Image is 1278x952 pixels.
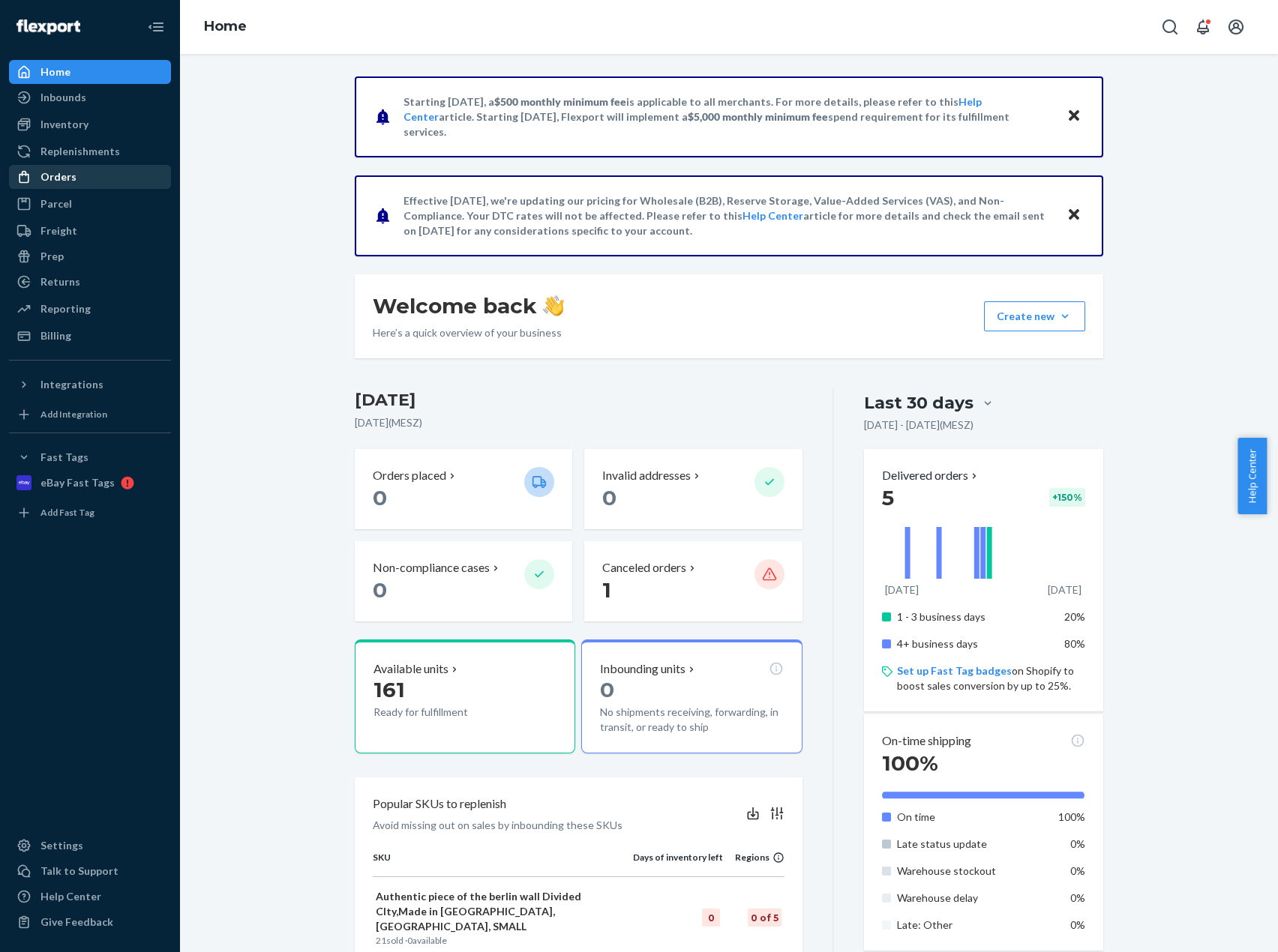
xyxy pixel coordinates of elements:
[9,244,171,268] a: Prep
[897,891,1045,906] p: Warehouse delay
[602,577,611,603] span: 1
[602,485,616,510] span: 0
[723,851,784,864] div: Regions
[40,377,103,392] div: Integrations
[581,639,802,753] button: Inbounding units0No shipments receiving, forwarding, in transit, or ready to ship
[882,485,894,510] span: 5
[373,577,387,603] span: 0
[1070,837,1085,850] span: 0%
[40,117,88,132] div: Inventory
[1064,637,1085,650] span: 80%
[373,677,405,702] span: 161
[40,408,107,421] div: Add Integration
[9,270,171,294] a: Returns
[1064,205,1084,226] button: Close
[9,85,171,109] a: Inbounds
[40,64,70,79] div: Home
[584,449,802,529] button: Invalid addresses 0
[897,636,1045,651] p: 4+ business days
[494,95,626,108] span: $500 monthly minimum fee
[1070,891,1085,904] span: 0%
[897,664,1012,677] a: Set up Fast Tag badges
[373,485,387,510] span: 0
[1048,582,1081,597] p: [DATE]
[355,415,802,430] p: [DATE] ( MESZ )
[702,909,720,927] div: 0
[192,5,259,49] ol: breadcrumbs
[1221,12,1251,42] button: Open account menu
[373,818,622,833] p: Avoid missing out on sales by inbounding these SKUs
[885,582,919,597] p: [DATE]
[373,851,633,876] th: SKU
[40,90,86,105] div: Inbounds
[40,274,80,289] div: Returns
[403,193,1052,238] p: Effective [DATE], we're updating our pricing for Wholesale (B2B), Reserve Storage, Value-Added Se...
[543,295,564,316] img: hand-wave emoji
[373,292,564,319] h1: Welcome back
[600,677,614,702] span: 0
[9,60,171,84] a: Home
[373,795,506,813] p: Popular SKUs to replenish
[9,859,171,883] a: Talk to Support
[9,834,171,858] a: Settings
[40,838,83,853] div: Settings
[376,889,630,934] p: Authentic piece of the berlin wall Divided CIty,Made in [GEOGRAPHIC_DATA],[GEOGRAPHIC_DATA], SMALL
[688,110,828,123] span: $5,000 monthly minimum fee
[40,506,94,519] div: Add Fast Tag
[16,19,80,34] img: Flexport logo
[40,915,113,930] div: Give Feedback
[407,935,412,946] span: 0
[600,660,685,678] p: Inbounding units
[1049,488,1085,507] div: + 150 %
[864,418,973,433] p: [DATE] - [DATE] ( MESZ )
[9,910,171,934] button: Give Feedback
[403,94,1052,139] p: Starting [DATE], a is applicable to all merchants. For more details, please refer to this article...
[355,639,575,753] button: Available units161Ready for fulfillment
[1155,12,1185,42] button: Open Search Box
[864,391,973,415] div: Last 30 days
[40,196,72,211] div: Parcel
[355,388,802,412] h3: [DATE]
[897,663,1085,693] p: on Shopify to boost sales conversion by up to 25%.
[40,144,120,159] div: Replenishments
[1237,438,1267,514] button: Help Center
[40,169,76,184] div: Orders
[1070,918,1085,931] span: 0%
[204,18,247,34] a: Home
[40,450,88,465] div: Fast Tags
[9,445,171,469] button: Fast Tags
[1188,12,1218,42] button: Open notifications
[355,449,572,529] button: Orders placed 0
[376,935,386,946] span: 21
[40,889,101,904] div: Help Center
[897,864,1045,879] p: Warehouse stockout
[602,559,686,576] p: Canceled orders
[633,851,723,876] th: Days of inventory left
[9,471,171,495] a: eBay Fast Tags
[882,467,980,484] p: Delivered orders
[1064,106,1084,127] button: Close
[984,301,1085,331] button: Create new
[40,864,118,879] div: Talk to Support
[748,909,781,927] div: 0 of 5
[742,209,803,222] a: Help Center
[9,219,171,243] a: Freight
[600,705,783,735] p: No shipments receiving, forwarding, in transit, or ready to ship
[373,705,512,720] p: Ready for fulfillment
[882,732,971,750] p: On-time shipping
[1070,864,1085,877] span: 0%
[373,660,448,678] p: Available units
[602,467,691,484] p: Invalid addresses
[9,139,171,163] a: Replenishments
[9,165,171,189] a: Orders
[373,559,490,576] p: Non-compliance cases
[355,541,572,621] button: Non-compliance cases 0
[40,249,64,264] div: Prep
[9,403,171,427] a: Add Integration
[40,475,115,490] div: eBay Fast Tags
[40,328,71,343] div: Billing
[9,324,171,348] a: Billing
[9,501,171,525] a: Add Fast Tag
[584,541,802,621] button: Canceled orders 1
